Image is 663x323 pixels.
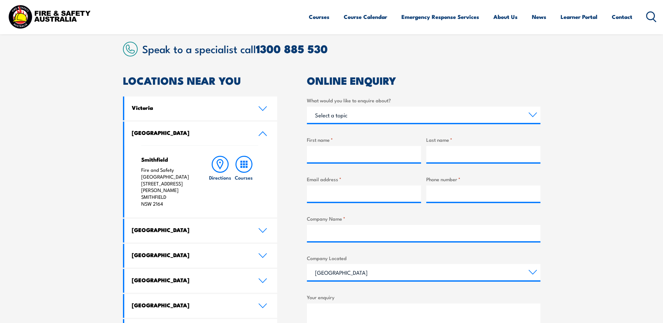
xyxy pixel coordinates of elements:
a: Courses [309,8,329,25]
h4: [GEOGRAPHIC_DATA] [132,226,249,233]
h2: LOCATIONS NEAR YOU [123,76,278,85]
a: Courses [232,156,256,207]
a: Learner Portal [561,8,597,25]
p: Fire and Safety [GEOGRAPHIC_DATA] [STREET_ADDRESS][PERSON_NAME] SMITHFIELD NSW 2164 [141,167,196,207]
a: [GEOGRAPHIC_DATA] [124,269,278,293]
a: Contact [612,8,632,25]
label: What would you like to enquire about? [307,96,540,104]
h4: [GEOGRAPHIC_DATA] [132,301,249,309]
a: 1300 885 530 [256,40,328,57]
a: [GEOGRAPHIC_DATA] [124,294,278,318]
h4: [GEOGRAPHIC_DATA] [132,276,249,284]
label: Email address [307,175,421,183]
label: First name [307,136,421,143]
a: Victoria [124,96,278,120]
h4: [GEOGRAPHIC_DATA] [132,129,249,136]
label: Company Name [307,215,540,222]
a: Directions [208,156,232,207]
h4: Smithfield [141,156,196,163]
h4: Victoria [132,104,249,111]
label: Phone number [426,175,540,183]
label: Last name [426,136,540,143]
a: News [532,8,546,25]
a: About Us [493,8,518,25]
a: Emergency Response Services [401,8,479,25]
a: [GEOGRAPHIC_DATA] [124,122,278,145]
label: Company Located [307,254,540,262]
h6: Courses [235,174,253,181]
h2: Speak to a specialist call [142,43,540,54]
a: [GEOGRAPHIC_DATA] [124,244,278,268]
a: Course Calendar [344,8,387,25]
h2: ONLINE ENQUIRY [307,76,540,85]
a: [GEOGRAPHIC_DATA] [124,219,278,242]
label: Your enquiry [307,293,540,301]
h6: Directions [209,174,231,181]
h4: [GEOGRAPHIC_DATA] [132,251,249,258]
